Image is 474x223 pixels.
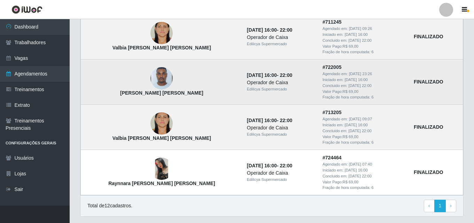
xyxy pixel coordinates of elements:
[349,162,372,166] time: [DATE] 07:40
[349,72,372,76] time: [DATE] 23:26
[150,17,173,50] img: Valbia Bezerra da Silva
[247,118,292,123] strong: -
[323,155,342,160] strong: # 724464
[323,134,405,140] div: Valor Pago: R$ 69,00
[323,26,405,32] div: Agendado em:
[424,200,435,212] a: Previous
[323,32,405,38] div: Iniciado em:
[414,79,443,85] strong: FINALIZADO
[108,181,215,186] strong: Raynnara [PERSON_NAME] [PERSON_NAME]
[247,79,314,86] div: Operador de Caixa
[247,163,277,168] time: [DATE] 16:00
[323,89,405,95] div: Valor Pago: R$ 69,00
[11,5,42,14] img: CoreUI Logo
[247,41,314,47] div: Edilicya Supermercado
[323,49,405,55] div: Fração de hora computada: 6
[424,200,456,212] nav: pagination
[280,118,292,123] time: 22:00
[344,168,367,172] time: [DATE] 16:00
[323,94,405,100] div: Fração de hora computada: 6
[414,169,443,175] strong: FINALIZADO
[247,132,314,137] div: Edilicya Supermercado
[280,72,292,78] time: 22:00
[323,128,405,134] div: Concluido em:
[344,32,367,37] time: [DATE] 16:00
[349,38,372,42] time: [DATE] 22:00
[247,72,292,78] strong: -
[349,83,372,88] time: [DATE] 22:00
[323,38,405,43] div: Concluido em:
[323,64,342,70] strong: # 722005
[280,163,292,168] time: 22:00
[323,161,405,167] div: Agendado em:
[445,200,456,212] a: Next
[434,200,446,212] a: 1
[323,43,405,49] div: Valor Pago: R$ 69,00
[247,177,314,183] div: Edilicya Supermercado
[112,45,211,50] strong: Valbia [PERSON_NAME] [PERSON_NAME]
[349,129,372,133] time: [DATE] 22:00
[247,124,314,132] div: Operador de Caixa
[323,110,342,115] strong: # 713205
[323,116,405,122] div: Agendado em:
[349,26,372,31] time: [DATE] 09:26
[112,135,211,141] strong: Valbia [PERSON_NAME] [PERSON_NAME]
[87,202,132,209] p: Total de 12 cadastros.
[450,203,452,208] span: ›
[247,27,292,33] strong: -
[414,124,443,130] strong: FINALIZADO
[344,123,367,127] time: [DATE] 16:00
[349,174,372,178] time: [DATE] 22:00
[323,71,405,77] div: Agendado em:
[150,158,173,180] img: Raynnara Santana de Oliveira Silva
[323,122,405,128] div: Iniciado em:
[323,179,405,185] div: Valor Pago: R$ 69,00
[323,77,405,83] div: Iniciado em:
[247,72,277,78] time: [DATE] 16:00
[344,78,367,82] time: [DATE] 16:00
[280,27,292,33] time: 22:00
[120,90,203,96] strong: [PERSON_NAME] [PERSON_NAME]
[428,203,430,208] span: ‹
[349,117,372,121] time: [DATE] 09:07
[323,19,342,25] strong: # 711245
[247,34,314,41] div: Operador de Caixa
[323,167,405,173] div: Iniciado em:
[150,64,173,93] img: Rafael da Silva Pires
[150,107,173,140] img: Valbia Bezerra da Silva
[247,169,314,177] div: Operador de Caixa
[414,34,443,39] strong: FINALIZADO
[323,173,405,179] div: Concluido em:
[323,140,405,145] div: Fração de hora computada: 6
[247,86,314,92] div: Edilicya Supermercado
[247,27,277,33] time: [DATE] 16:00
[247,163,292,168] strong: -
[247,118,277,123] time: [DATE] 16:00
[323,185,405,191] div: Fração de hora computada: 6
[323,83,405,89] div: Concluido em:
